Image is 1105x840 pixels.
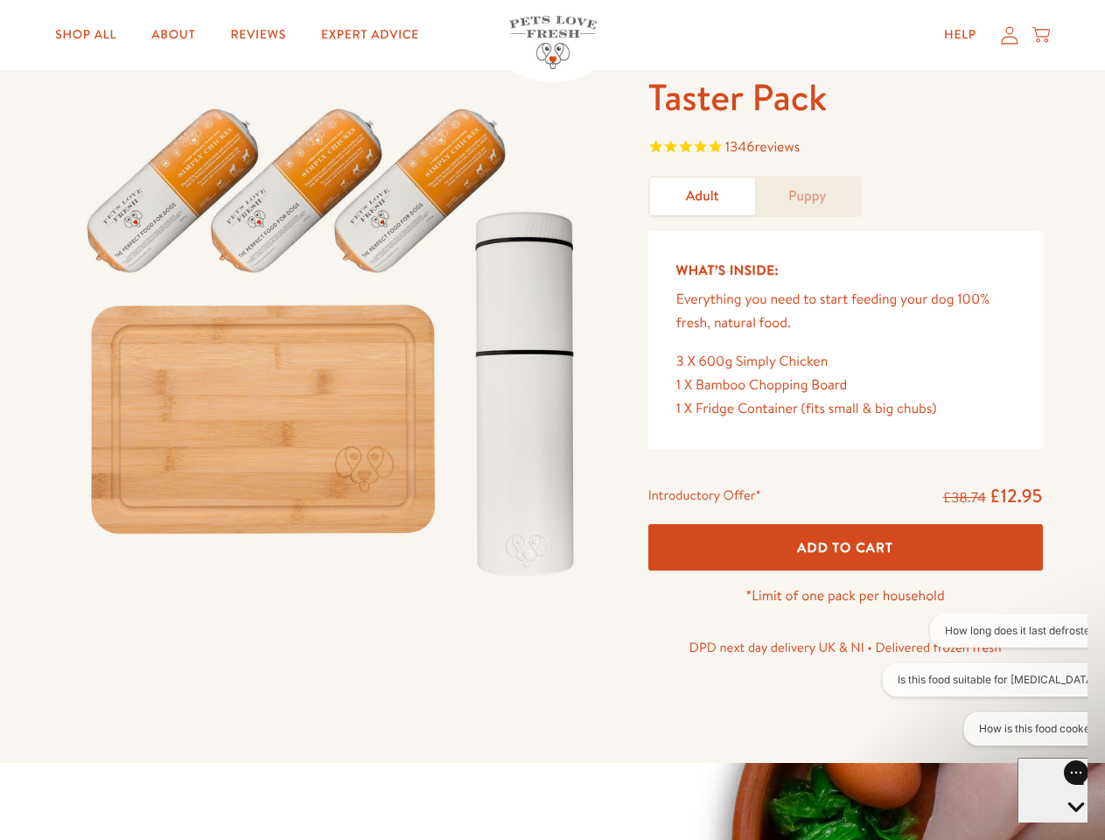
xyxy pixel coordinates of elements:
[990,483,1043,508] span: £12.95
[648,524,1043,570] button: Add To Cart
[9,49,242,82] button: Is this food suitable for [MEDICAL_DATA]?
[41,17,130,52] a: Shop All
[648,484,761,510] div: Introductory Offer*
[648,584,1043,608] p: *Limit of one pack per household
[676,288,1015,335] p: Everything you need to start feeding your dog 100% fresh, natural food.
[63,73,606,595] img: Taster Pack - Adult
[137,17,209,52] a: About
[648,136,1043,162] span: Rated 4.8 out of 5 stars 1346 reviews
[755,178,860,215] a: Puppy
[930,17,990,52] a: Help
[676,397,1015,421] div: 1 X Fridge Container (fits small & big chubs)
[216,17,299,52] a: Reviews
[509,16,597,69] img: Pets Love Fresh
[90,98,242,131] button: How is this food cooked?
[676,350,1015,374] div: 3 X 600g Simply Chicken
[676,375,848,395] span: 1 X Bamboo Chopping Board
[943,488,986,507] s: £38.74
[797,538,893,556] span: Add To Cart
[874,614,1088,761] iframe: Gorgias live chat conversation starters
[648,636,1043,659] p: DPD next day delivery UK & NI • Delivered frozen fresh
[676,259,1015,282] h5: What’s Inside:
[754,137,800,157] span: reviews
[1018,758,1088,822] iframe: Gorgias live chat messenger
[307,17,433,52] a: Expert Advice
[650,178,755,215] a: Adult
[725,137,800,157] span: 1346 reviews
[648,73,1043,122] h1: Taster Pack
